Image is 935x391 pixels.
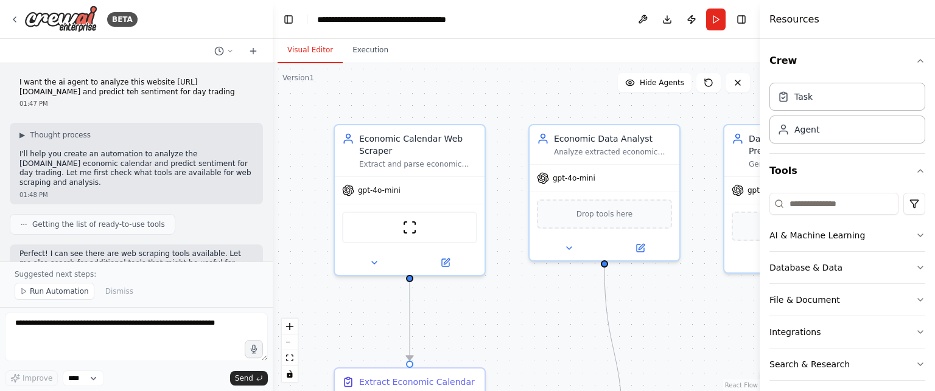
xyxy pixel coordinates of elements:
button: Switch to previous chat [209,44,239,58]
div: Analyze extracted economic calendar data to identify high-impact events, market-moving indicators... [554,147,672,157]
div: Day Trading Sentiment Predictor [749,133,867,157]
button: Run Automation [15,283,94,300]
div: Generate comprehensive sentiment predictions for day trading based on economic calendar analysis,... [749,159,867,169]
span: Thought process [30,130,91,140]
button: Open in side panel [411,255,480,270]
p: Suggested next steps: [15,269,258,279]
button: toggle interactivity [282,366,298,382]
span: Drop tools here [576,208,633,220]
button: AI & Machine Learning [769,220,925,251]
span: Improve [23,373,52,383]
button: Hide Agents [618,73,692,92]
g: Edge from 540f4d19-1b62-442c-8a45-dc35711eb6ab to 2c073028-8092-4ee8-9964-6b32329f7532 [404,281,416,360]
span: Dismiss [105,286,133,296]
button: zoom out [282,334,298,350]
button: File & Document [769,284,925,316]
button: ▶Thought process [19,130,91,140]
button: Tools [769,154,925,188]
button: Hide left sidebar [280,11,297,28]
p: I want the ai agent to analyze this website [URL][DOMAIN_NAME] and predict teh sentiment for day ... [19,78,253,97]
button: Execution [343,38,398,63]
div: Day Trading Sentiment PredictorGenerate comprehensive sentiment predictions for day trading based... [723,124,875,274]
div: BETA [107,12,138,27]
span: Getting the list of ready-to-use tools [32,220,165,229]
button: Crew [769,44,925,78]
button: Integrations [769,316,925,348]
div: Economic Calendar Web ScraperExtract and parse economic calendar data from [URL][DOMAIN_NAME] to ... [334,124,486,276]
button: Click to speak your automation idea [245,340,263,358]
div: Economic Data AnalystAnalyze extracted economic calendar data to identify high-impact events, mar... [528,124,681,261]
div: Agent [794,123,819,136]
span: ▶ [19,130,25,140]
button: Database & Data [769,252,925,283]
a: React Flow attribution [725,382,758,389]
div: Crew [769,78,925,153]
div: Version 1 [282,73,314,83]
button: Improve [5,370,58,386]
h4: Resources [769,12,819,27]
button: Visual Editor [278,38,343,63]
span: gpt-4o-mini [358,185,401,195]
button: Send [230,371,268,386]
img: ScrapeWebsiteTool [402,220,417,235]
span: Hide Agents [640,78,684,88]
div: 01:48 PM [19,190,253,199]
span: gpt-4o-mini [553,173,595,183]
button: Start a new chat [243,44,263,58]
p: Perfect! I can see there are web scraping tools available. Let me also search for additional tool... [19,249,253,278]
button: zoom in [282,319,298,334]
span: gpt-4o-mini [748,185,790,195]
button: Hide right sidebar [733,11,750,28]
p: I'll help you create an automation to analyze the [DOMAIN_NAME] economic calendar and predict sen... [19,150,253,187]
nav: breadcrumb [317,13,446,26]
button: Search & Research [769,348,925,380]
div: 01:47 PM [19,99,253,108]
div: Economic Calendar Web Scraper [359,133,477,157]
div: React Flow controls [282,319,298,382]
button: Dismiss [99,283,139,300]
span: Send [235,373,253,383]
div: Economic Data Analyst [554,133,672,145]
div: Extract and parse economic calendar data from [URL][DOMAIN_NAME] to gather current and upcoming e... [359,159,477,169]
div: Task [794,91,813,103]
button: Open in side panel [606,241,674,255]
img: Logo [24,5,97,33]
button: fit view [282,350,298,366]
span: Run Automation [30,286,89,296]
